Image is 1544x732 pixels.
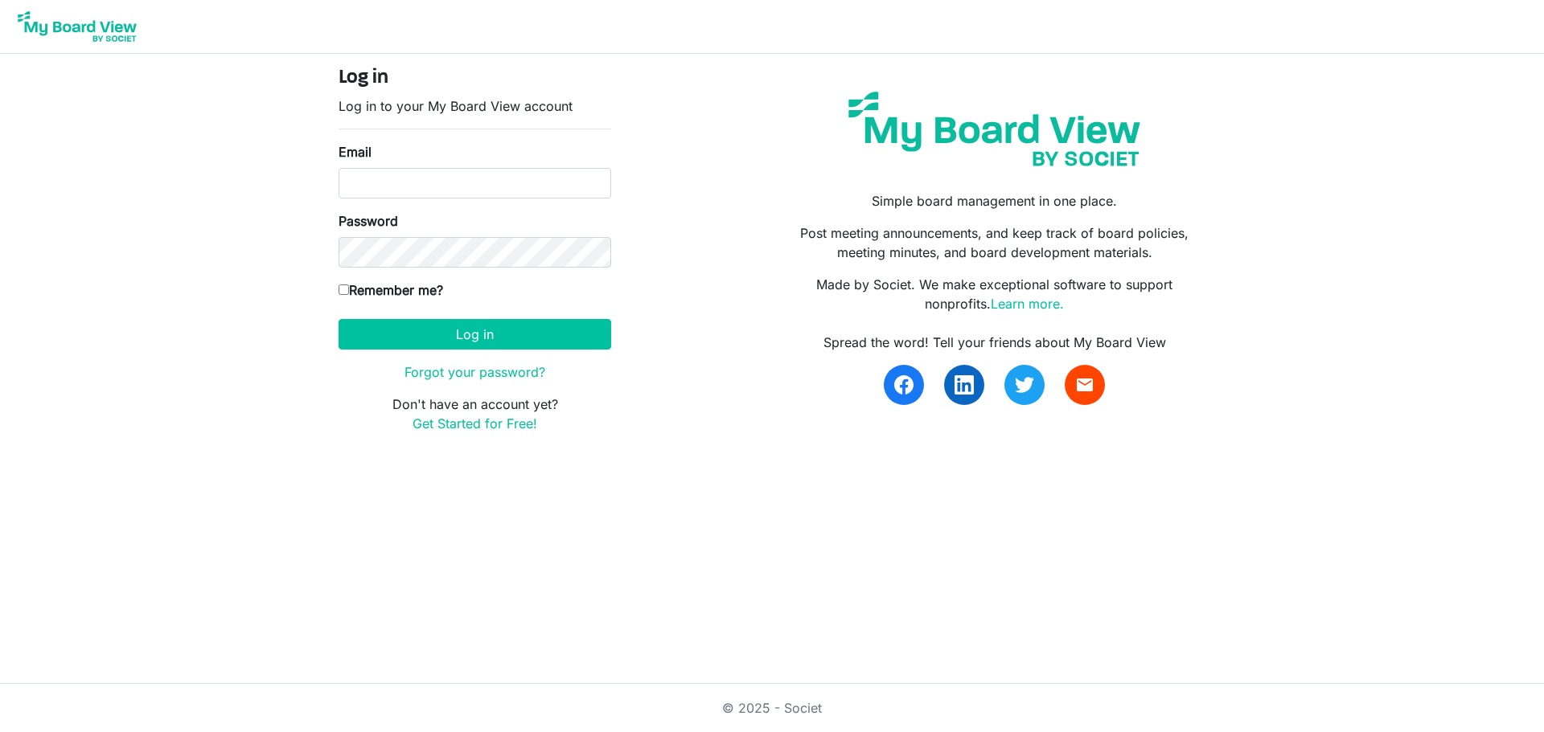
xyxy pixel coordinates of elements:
button: Log in [339,319,611,350]
p: Log in to your My Board View account [339,96,611,116]
a: © 2025 - Societ [722,700,822,716]
a: Learn more. [991,296,1064,312]
h4: Log in [339,67,611,90]
a: Forgot your password? [404,364,545,380]
p: Don't have an account yet? [339,395,611,433]
input: Remember me? [339,284,349,295]
label: Password [339,211,398,231]
p: Post meeting announcements, and keep track of board policies, meeting minutes, and board developm... [784,223,1205,262]
img: facebook.svg [894,375,914,395]
img: linkedin.svg [955,375,974,395]
label: Email [339,142,372,162]
p: Made by Societ. We make exceptional software to support nonprofits. [784,275,1205,313]
a: email [1065,365,1105,405]
img: twitter.svg [1015,375,1034,395]
a: Get Started for Free! [413,415,537,431]
span: email [1075,375,1094,395]
img: my-board-view-societ.svg [836,80,1152,178]
img: My Board View Logo [13,6,142,47]
p: Simple board management in one place. [784,191,1205,211]
div: Spread the word! Tell your friends about My Board View [784,333,1205,352]
label: Remember me? [339,280,443,300]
